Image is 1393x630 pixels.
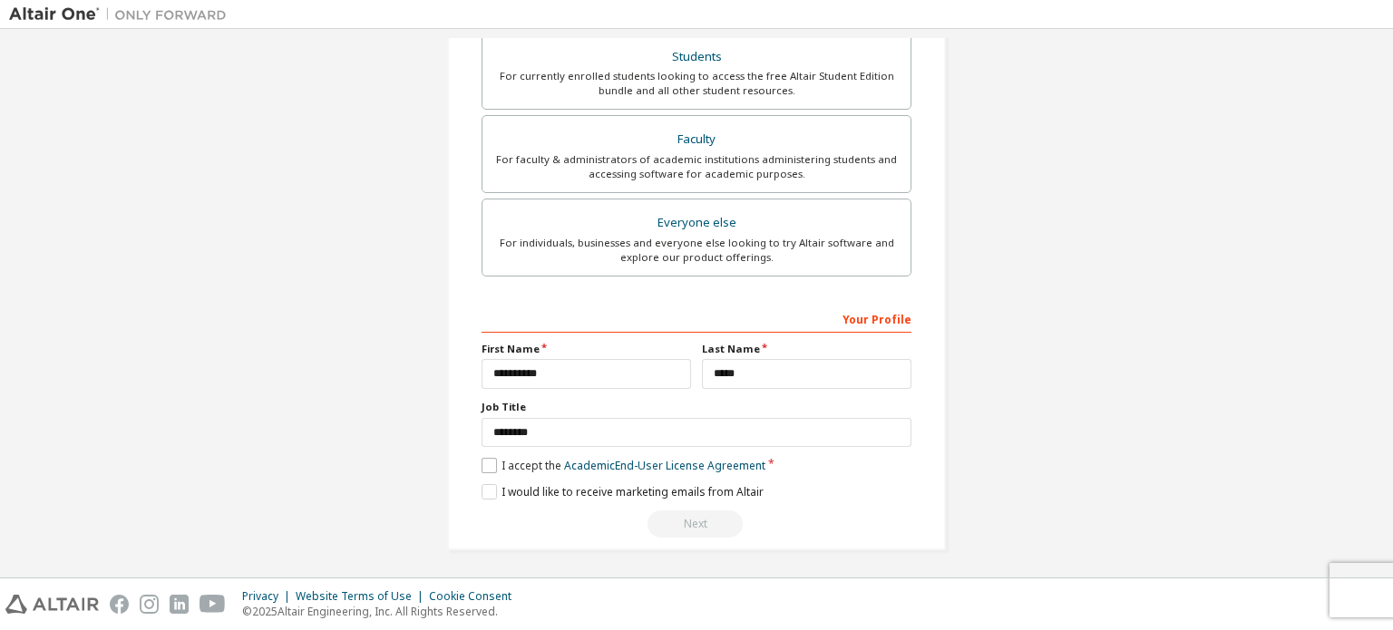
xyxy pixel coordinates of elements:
[702,342,911,356] label: Last Name
[493,152,900,181] div: For faculty & administrators of academic institutions administering students and accessing softwa...
[493,236,900,265] div: For individuals, businesses and everyone else looking to try Altair software and explore our prod...
[9,5,236,24] img: Altair One
[482,342,691,356] label: First Name
[242,604,522,619] p: © 2025 Altair Engineering, Inc. All Rights Reserved.
[482,304,911,333] div: Your Profile
[140,595,159,614] img: instagram.svg
[482,510,911,538] div: You need to provide your academic email
[564,458,765,473] a: Academic End-User License Agreement
[242,589,296,604] div: Privacy
[110,595,129,614] img: facebook.svg
[482,458,765,473] label: I accept the
[482,484,764,499] label: I would like to receive marketing emails from Altair
[170,595,189,614] img: linkedin.svg
[493,127,900,152] div: Faculty
[493,210,900,236] div: Everyone else
[429,589,522,604] div: Cookie Consent
[493,69,900,98] div: For currently enrolled students looking to access the free Altair Student Edition bundle and all ...
[296,589,429,604] div: Website Terms of Use
[200,595,226,614] img: youtube.svg
[493,44,900,70] div: Students
[5,595,99,614] img: altair_logo.svg
[482,400,911,414] label: Job Title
